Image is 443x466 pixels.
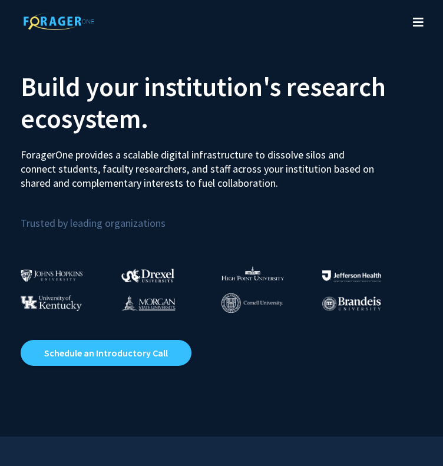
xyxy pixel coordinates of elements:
p: Trusted by leading organizations [21,200,422,232]
img: ForagerOne Logo [18,12,100,30]
a: Opens in a new tab [21,340,191,366]
img: Johns Hopkins University [21,269,83,282]
p: ForagerOne provides a scalable digital infrastructure to dissolve silos and connect students, fac... [21,139,374,190]
img: Drexel University [121,269,174,282]
img: Cornell University [221,293,283,313]
h2: Build your institution's research ecosystem. [21,71,422,134]
img: University of Kentucky [21,295,82,311]
img: Morgan State University [121,295,176,310]
img: Thomas Jefferson University [322,270,381,282]
img: High Point University [221,266,284,280]
img: Brandeis University [322,296,381,311]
